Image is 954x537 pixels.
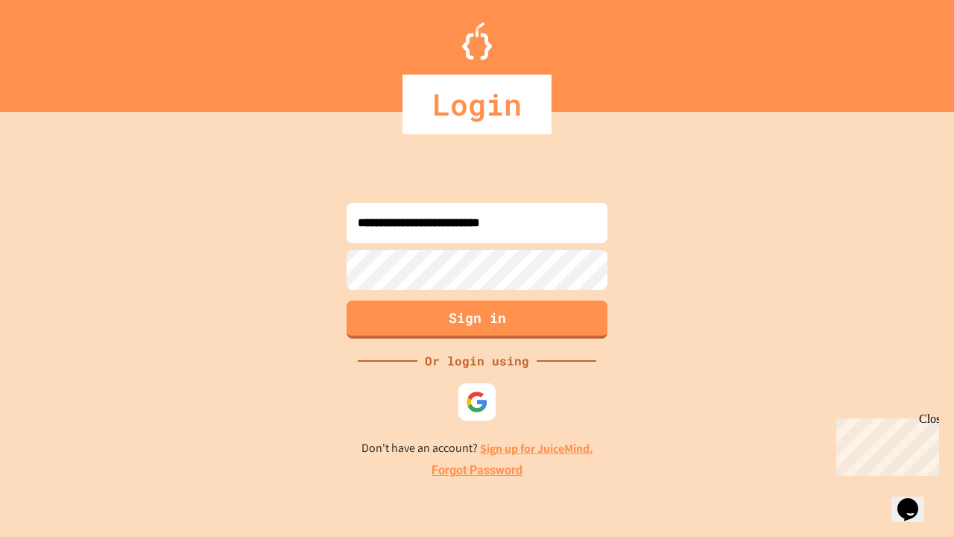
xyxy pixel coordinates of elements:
[417,352,537,370] div: Or login using
[891,477,939,522] iframe: chat widget
[432,462,522,480] a: Forgot Password
[6,6,103,95] div: Chat with us now!Close
[462,22,492,60] img: Logo.svg
[361,439,593,458] p: Don't have an account?
[830,412,939,476] iframe: chat widget
[347,301,607,339] button: Sign in
[480,441,593,456] a: Sign up for JuiceMind.
[466,391,488,413] img: google-icon.svg
[402,75,552,134] div: Login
